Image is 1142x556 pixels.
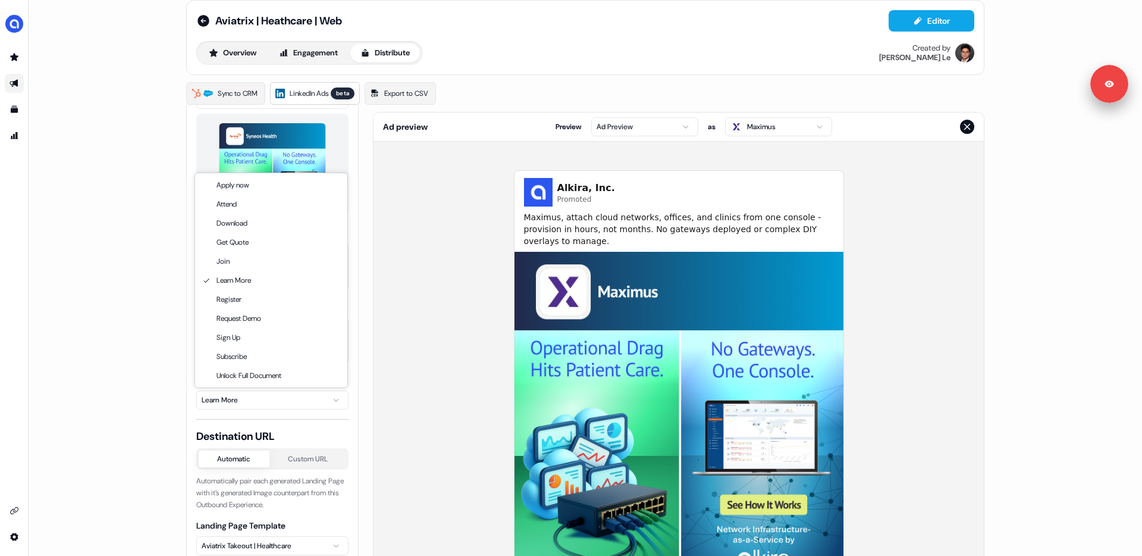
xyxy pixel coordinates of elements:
[217,274,251,286] span: Learn More
[217,313,261,324] span: Request Demo
[217,179,249,191] span: Apply now
[217,198,237,210] span: Attend
[217,236,249,248] span: Get Quote
[217,370,281,382] span: Unlock Full Document
[217,332,240,343] span: Sign Up
[217,351,247,363] span: Subscribe
[217,217,247,229] span: Download
[217,293,241,305] span: Register
[217,255,230,267] span: Join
